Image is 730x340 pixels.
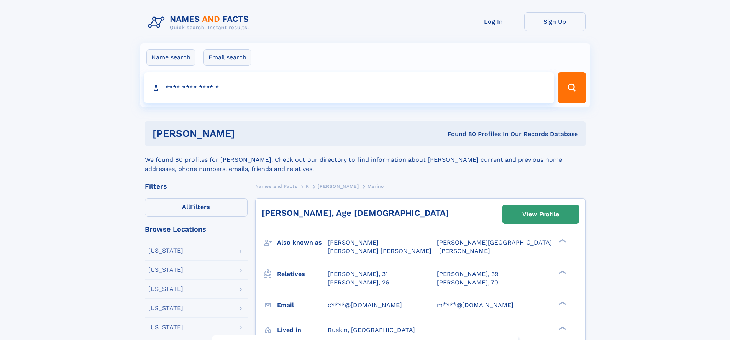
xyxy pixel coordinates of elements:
div: ❯ [557,238,566,243]
span: [PERSON_NAME][GEOGRAPHIC_DATA] [437,239,552,246]
a: [PERSON_NAME], 26 [328,278,389,287]
a: View Profile [503,205,579,223]
a: Names and Facts [255,181,297,191]
div: [US_STATE] [148,267,183,273]
div: [US_STATE] [148,286,183,292]
a: R [306,181,309,191]
label: Filters [145,198,248,217]
a: [PERSON_NAME], 39 [437,270,499,278]
input: search input [144,72,554,103]
div: [US_STATE] [148,324,183,330]
h3: Email [277,299,328,312]
span: Marino [367,184,384,189]
a: Sign Up [524,12,586,31]
a: [PERSON_NAME], 70 [437,278,498,287]
h3: Relatives [277,268,328,281]
button: Search Button [558,72,586,103]
h3: Also known as [277,236,328,249]
span: All [182,203,190,210]
div: ❯ [557,301,566,306]
a: [PERSON_NAME], Age [DEMOGRAPHIC_DATA] [262,208,449,218]
div: ❯ [557,269,566,274]
span: [PERSON_NAME] [318,184,359,189]
a: [PERSON_NAME] [318,181,359,191]
label: Email search [203,49,251,66]
span: [PERSON_NAME] [328,239,379,246]
div: View Profile [522,205,559,223]
div: [US_STATE] [148,305,183,311]
img: Logo Names and Facts [145,12,255,33]
span: Ruskin, [GEOGRAPHIC_DATA] [328,326,415,333]
span: [PERSON_NAME] [439,247,490,255]
div: Found 80 Profiles In Our Records Database [341,130,578,138]
div: Browse Locations [145,226,248,233]
a: Log In [463,12,524,31]
div: ❯ [557,325,566,330]
label: Name search [146,49,195,66]
div: [US_STATE] [148,248,183,254]
h3: Lived in [277,324,328,337]
span: R [306,184,309,189]
div: We found 80 profiles for [PERSON_NAME]. Check out our directory to find information about [PERSON... [145,146,586,174]
div: Filters [145,183,248,190]
a: [PERSON_NAME], 31 [328,270,388,278]
h1: [PERSON_NAME] [153,129,341,138]
span: [PERSON_NAME] [PERSON_NAME] [328,247,431,255]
